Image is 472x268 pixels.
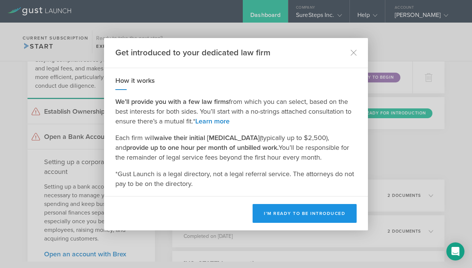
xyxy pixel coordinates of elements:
[154,134,260,142] strong: waive their initial [MEDICAL_DATA]
[115,169,357,189] p: *Gust Launch is a legal directory, not a legal referral service. The attorneys do not pay to be o...
[446,242,464,260] div: Open Intercom Messenger
[253,204,357,223] button: I’m ready to be introduced
[115,97,357,126] p: from which you can select, based on the best interests for both sides. You’ll start with a no-str...
[115,133,357,162] p: Each firm will (typically up to $2,500), and You’ll be responsible for the remainder of legal ser...
[115,97,229,106] strong: We’ll provide you with a few law firms
[115,76,357,85] h3: How it works
[195,117,230,125] a: Learn more
[115,47,270,58] h2: Get introduced to your dedicated law firm
[126,143,279,152] strong: provide up to one hour per month of unbilled work.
